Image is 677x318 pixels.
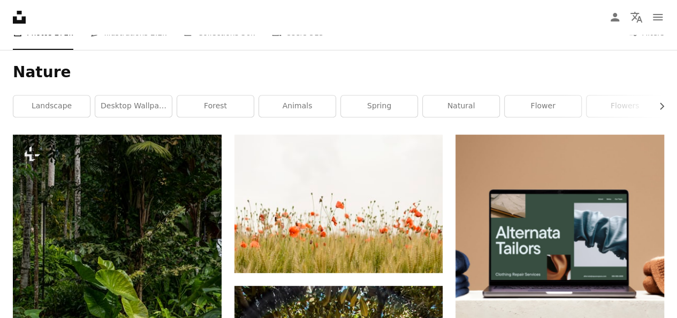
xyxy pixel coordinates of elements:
a: animals [259,95,336,117]
a: Log in / Sign up [604,6,626,28]
button: Language [626,6,647,28]
a: landscape [13,95,90,117]
button: scroll list to the right [652,95,664,117]
a: flowers [587,95,663,117]
h1: Nature [13,63,664,82]
a: a lush green forest filled with lots of trees [13,286,222,296]
a: desktop wallpaper [95,95,172,117]
a: natural [423,95,499,117]
a: orange flowers [234,199,443,209]
button: Menu [647,6,668,28]
img: orange flowers [234,135,443,273]
a: Home — Unsplash [13,11,26,24]
a: flower [505,95,581,117]
a: forest [177,95,254,117]
a: spring [341,95,417,117]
